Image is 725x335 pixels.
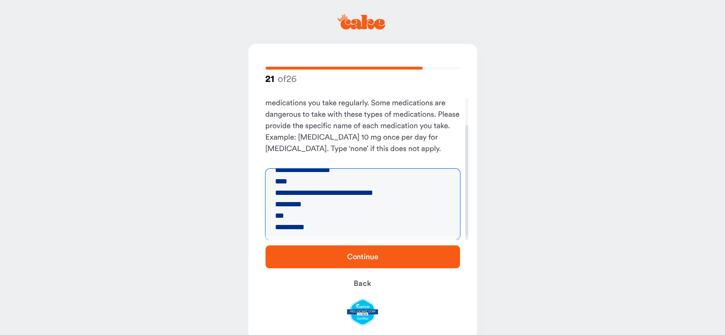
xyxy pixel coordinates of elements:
button: Back [265,272,460,295]
span: Back [354,280,371,287]
span: Continue [347,253,378,261]
button: Continue [265,245,460,268]
img: legit-script-certified.png [347,299,378,325]
span: 21 [265,73,275,85]
p: Please include both prescription and over-the-counter medications you take regularly. Some medica... [265,86,460,155]
strong: of 26 [265,73,297,85]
